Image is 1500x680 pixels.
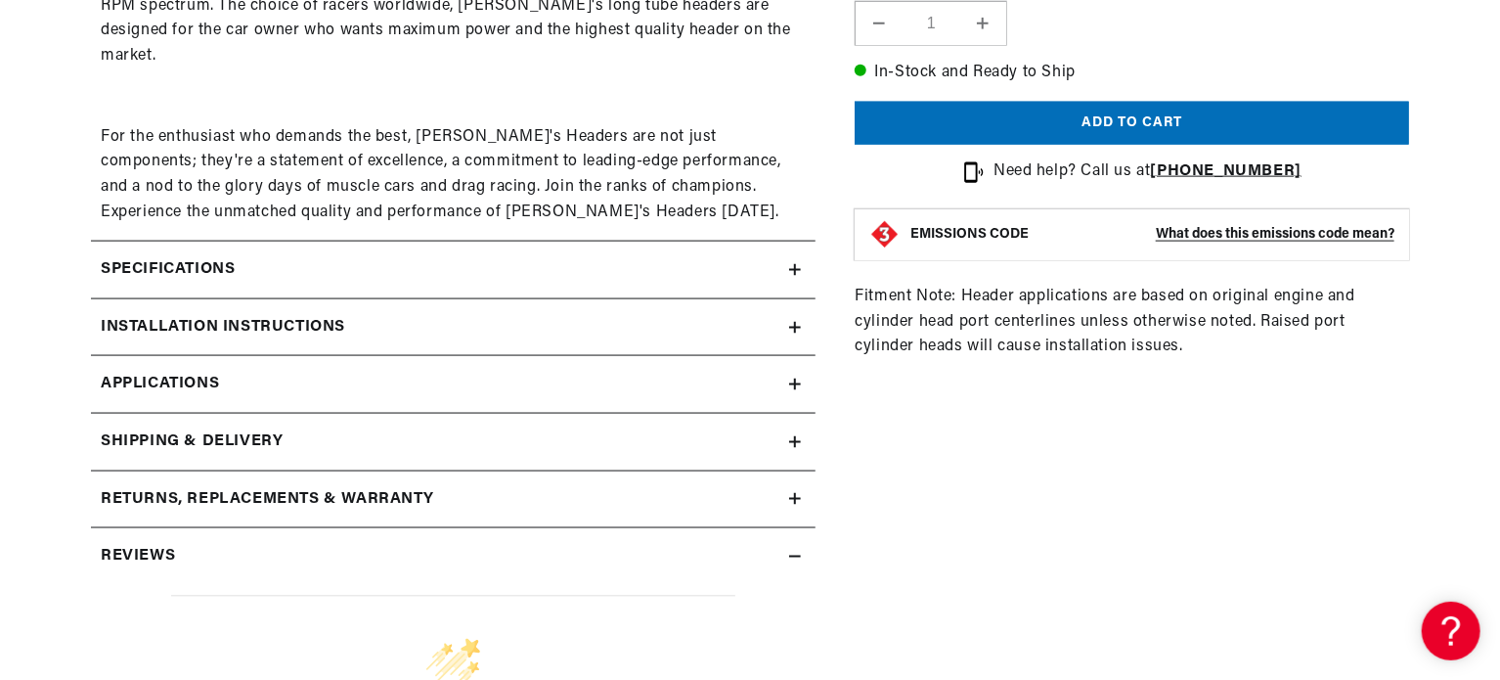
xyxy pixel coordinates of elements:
[855,62,1409,87] p: In-Stock and Ready to Ship
[91,356,816,414] a: Applications
[91,299,816,356] summary: Installation instructions
[1156,227,1394,242] strong: What does this emissions code mean?
[91,242,816,298] summary: Specifications
[910,227,1029,242] strong: EMISSIONS CODE
[91,414,816,471] summary: Shipping & Delivery
[101,315,345,340] h2: Installation instructions
[1151,164,1301,180] a: [PHONE_NUMBER]
[91,472,816,528] summary: Returns, Replacements & Warranty
[869,219,901,250] img: Emissions code
[101,487,434,513] h2: Returns, Replacements & Warranty
[101,430,283,455] h2: Shipping & Delivery
[101,257,235,283] h2: Specifications
[101,125,806,225] p: For the enthusiast who demands the best, [PERSON_NAME]'s Headers are not just components; they're...
[101,544,175,569] h2: Reviews
[910,226,1394,244] button: EMISSIONS CODEWhat does this emissions code mean?
[993,160,1301,186] p: Need help? Call us at
[101,372,219,397] span: Applications
[91,528,816,585] summary: Reviews
[855,102,1409,146] button: Add to cart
